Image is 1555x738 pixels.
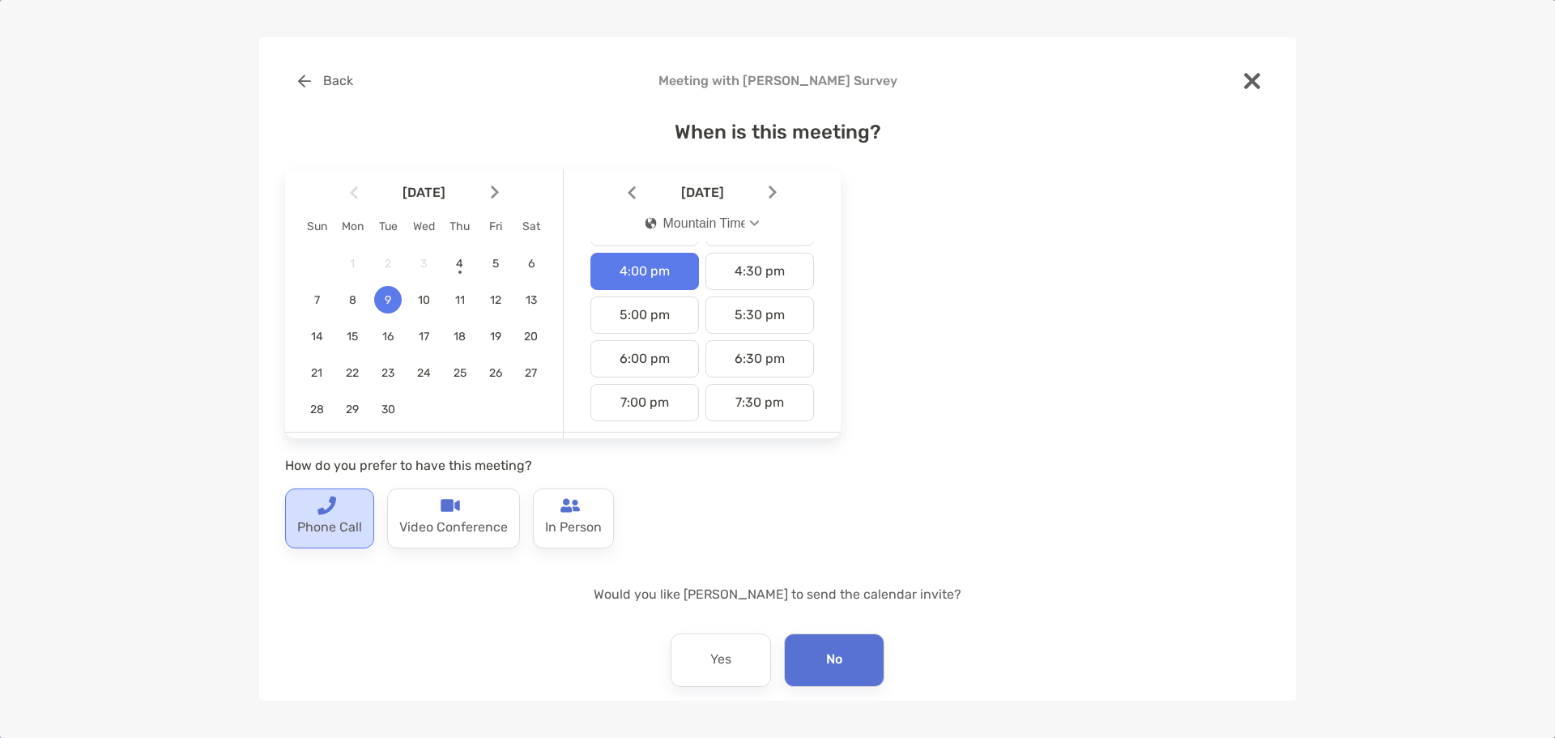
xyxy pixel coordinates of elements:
div: Wed [406,220,441,233]
span: 18 [446,330,474,343]
button: Back [285,63,365,99]
img: Arrow icon [350,186,358,199]
div: 5:30 pm [705,296,814,334]
img: type-call [560,496,580,515]
span: 5 [482,257,509,271]
span: 25 [446,366,474,380]
div: Mountain Time [645,216,745,231]
div: 4:30 pm [705,253,814,290]
img: Arrow icon [628,186,636,199]
img: Arrow icon [769,186,777,199]
span: 8 [339,293,366,307]
div: 7:30 pm [705,384,814,421]
div: Tue [370,220,406,233]
span: 24 [410,366,437,380]
p: No [826,647,842,673]
span: 28 [303,403,330,416]
span: 15 [339,330,366,343]
span: [DATE] [639,185,765,200]
div: Sun [299,220,334,233]
p: In Person [545,515,602,541]
div: 6:00 pm [590,340,699,378]
h4: Meeting with [PERSON_NAME] Survey [285,73,1270,88]
div: Fri [478,220,513,233]
span: 9 [374,293,402,307]
span: 6 [518,257,545,271]
div: 5:00 pm [590,296,699,334]
p: Video Conference [399,515,508,541]
span: 10 [410,293,437,307]
div: Mon [334,220,370,233]
span: 17 [410,330,437,343]
img: type-call [317,496,336,515]
span: [DATE] [361,185,488,200]
p: Phone Call [297,515,362,541]
p: Would you like [PERSON_NAME] to send the calendar invite? [285,584,1270,604]
span: 20 [518,330,545,343]
p: Yes [710,647,731,673]
span: 26 [482,366,509,380]
span: 3 [410,257,437,271]
span: 13 [518,293,545,307]
span: 16 [374,330,402,343]
h4: When is this meeting? [285,121,1270,143]
span: 19 [482,330,509,343]
div: 6:30 pm [705,340,814,378]
img: type-call [441,496,460,515]
span: 30 [374,403,402,416]
img: close modal [1244,73,1260,89]
span: 29 [339,403,366,416]
div: 4:00 pm [590,253,699,290]
div: 7:00 pm [590,384,699,421]
span: 27 [518,366,545,380]
span: 7 [303,293,330,307]
img: Open dropdown arrow [750,220,760,226]
p: How do you prefer to have this meeting? [285,455,841,476]
span: 22 [339,366,366,380]
span: 2 [374,257,402,271]
img: Arrow icon [491,186,499,199]
span: 4 [446,257,474,271]
span: 21 [303,366,330,380]
span: 12 [482,293,509,307]
span: 11 [446,293,474,307]
img: button icon [298,75,311,87]
span: 23 [374,366,402,380]
span: 14 [303,330,330,343]
div: Thu [442,220,478,233]
div: Sat [513,220,549,233]
span: 1 [339,257,366,271]
img: icon [645,217,657,229]
button: iconMountain Time [632,205,773,242]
